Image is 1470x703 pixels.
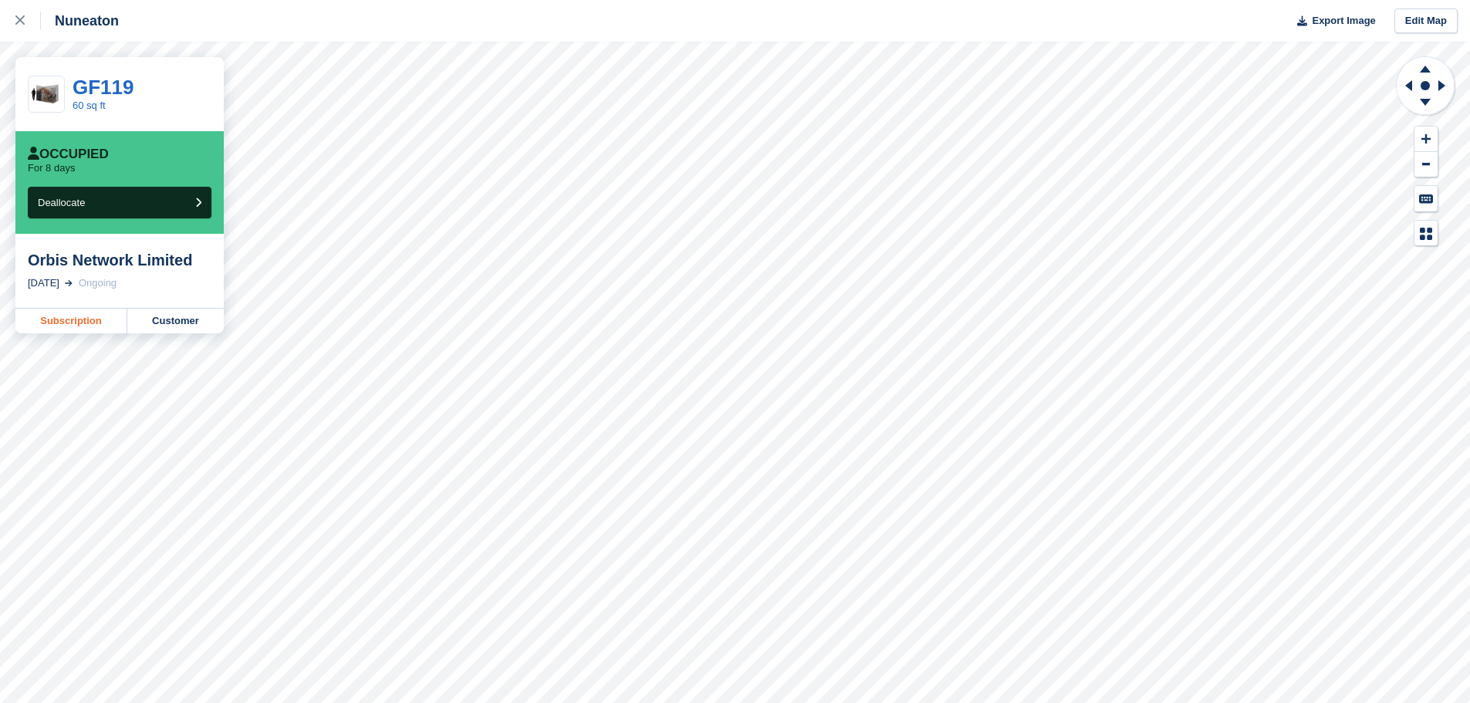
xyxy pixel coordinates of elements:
[65,280,73,286] img: arrow-right-light-icn-cde0832a797a2874e46488d9cf13f60e5c3a73dbe684e267c42b8395dfbc2abf.svg
[28,147,109,162] div: Occupied
[73,76,134,99] a: GF119
[1414,186,1438,211] button: Keyboard Shortcuts
[79,275,117,291] div: Ongoing
[1414,127,1438,152] button: Zoom In
[28,275,59,291] div: [DATE]
[1414,152,1438,177] button: Zoom Out
[38,197,85,208] span: Deallocate
[28,162,75,174] p: For 8 days
[28,187,211,218] button: Deallocate
[29,81,64,108] img: 60-sqft-unit.jpg
[28,251,211,269] div: Orbis Network Limited
[73,100,106,111] a: 60 sq ft
[1312,13,1375,29] span: Export Image
[15,309,127,333] a: Subscription
[1414,221,1438,246] button: Map Legend
[1288,8,1376,34] button: Export Image
[41,12,119,30] div: Nuneaton
[127,309,224,333] a: Customer
[1394,8,1458,34] a: Edit Map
